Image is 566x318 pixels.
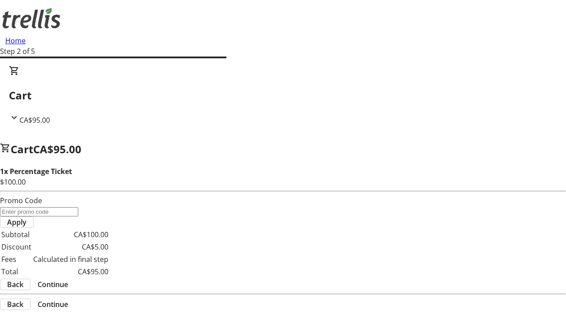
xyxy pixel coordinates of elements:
span: Continue [38,279,68,290]
h2: Cart [9,87,557,103]
button: Continue [31,299,75,310]
span: Back [7,279,23,290]
span: Continue [38,299,68,310]
td: CA$95.00 [33,266,109,277]
span: CA$95.00 [33,142,81,156]
td: Fees [1,254,32,265]
td: Calculated in final step [33,254,109,265]
td: Discount [1,241,32,253]
td: Total [1,266,32,277]
span: CA$95.00 [19,115,50,125]
span: Back [7,299,23,310]
span: Apply [7,217,27,227]
div: CartCA$95.00 [9,65,557,125]
td: CA$100.00 [33,229,109,240]
button: Continue [31,279,75,290]
td: CA$5.00 [33,241,109,253]
span: Cart [11,142,33,156]
td: Subtotal [1,229,32,240]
